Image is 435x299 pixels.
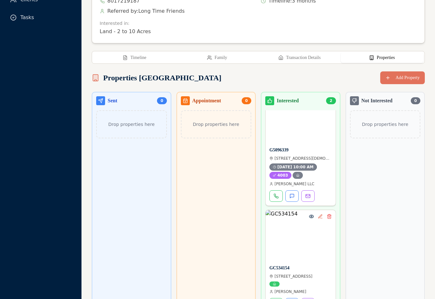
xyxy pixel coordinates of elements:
[108,97,117,105] h3: Sent
[96,110,167,138] div: Drop properties here
[269,265,332,271] h4: GC534154
[341,53,423,63] button: Properties
[100,20,417,26] p: Interested in:
[181,110,252,138] div: Drop properties here
[100,7,256,15] p: Referred by: Long Time Friends
[350,110,421,138] div: Drop properties here
[100,28,417,35] p: Land - 2 to 10 Acres
[92,73,221,83] h2: Properties [GEOGRAPHIC_DATA]
[266,210,336,261] img: GC534154
[5,10,76,25] a: Tasks
[192,97,221,105] h3: Appointment
[269,147,332,153] h4: G5096339
[277,164,313,170] span: [DATE] 10:00 AM
[361,97,393,105] h3: Not Interested
[275,289,306,294] span: [PERSON_NAME]
[176,53,258,63] button: Family
[380,71,425,84] button: Add Property
[275,274,312,279] span: [STREET_ADDRESS]
[20,14,34,21] span: Tasks
[326,97,336,104] div: 2
[242,97,251,104] div: 0
[258,53,341,63] button: Transaction Details
[275,181,314,186] span: [PERSON_NAME] LLC
[266,92,336,143] img: G5096339
[93,53,176,63] button: Timeline
[277,97,299,105] h3: Interested
[277,173,288,178] span: 4003
[157,97,167,104] div: 0
[275,156,332,161] span: [STREET_ADDRESS][DEMOGRAPHIC_DATA]
[411,97,420,104] div: 0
